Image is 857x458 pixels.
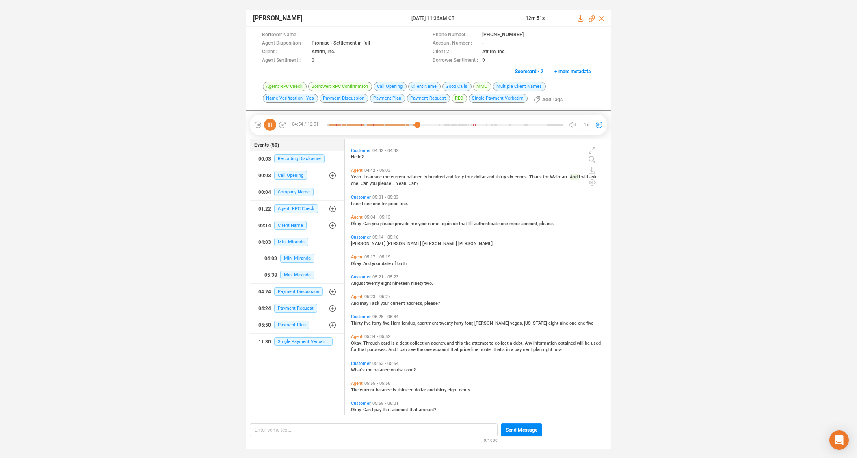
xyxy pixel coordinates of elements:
[362,201,364,206] span: I
[427,387,436,393] span: and
[374,174,383,180] span: see
[387,241,422,246] span: [PERSON_NAME]
[258,152,271,165] div: 00:03
[351,174,364,180] span: Yeah.
[424,281,433,286] span: two.
[373,201,381,206] span: one
[312,48,335,56] span: Affirm, Inc.
[351,281,366,286] span: August
[351,367,366,373] span: What's
[433,56,478,65] span: Borrower Sentiment :
[351,387,360,393] span: The
[408,347,417,352] span: see
[482,56,485,65] span: 9
[250,284,344,300] button: 04:24Payment Discussion
[459,387,472,393] span: cents.
[372,301,381,306] span: ask
[258,236,271,249] div: 04:03
[419,407,436,412] span: amount?
[372,407,374,412] span: I
[390,301,406,306] span: current
[469,94,528,103] span: Single Payment Verbatim
[351,401,371,406] span: Customer
[398,387,415,393] span: thirteen
[424,301,440,306] span: please?
[525,341,533,346] span: Any
[471,347,480,352] span: line
[468,221,474,226] span: I'll
[454,174,465,180] span: forty
[262,31,307,39] span: Borrower Name :
[351,301,360,306] span: And
[254,141,279,149] span: Events (50)
[351,381,363,386] span: Agent
[436,387,448,393] span: thirty
[422,241,458,246] span: [PERSON_NAME]
[446,174,454,180] span: and
[320,94,368,103] span: Payment Discussion
[515,347,533,352] span: payment
[258,285,271,298] div: 04:24
[312,56,314,65] span: 0
[351,215,363,220] span: Agent
[454,321,465,326] span: forty
[351,234,371,240] span: Customer
[392,407,409,412] span: account
[371,148,400,153] span: 04:42 - 04:42
[256,250,344,267] button: 04:03Mini Miranda
[433,31,478,39] span: Phone Number :
[515,65,543,78] span: Scorecard • 2
[363,294,392,300] span: 05:23 - 05:27
[366,174,374,180] span: can
[510,321,524,326] span: vegas,
[381,301,390,306] span: your
[473,82,491,91] span: MMD
[400,347,408,352] span: can
[351,168,363,173] span: Agent
[351,274,371,280] span: Customer
[396,341,400,346] span: a
[363,168,392,173] span: 04:42 - 05:03
[453,221,459,226] span: so
[507,174,515,180] span: six
[543,347,554,352] span: right
[366,367,374,373] span: the
[554,347,563,352] span: now.
[543,174,550,180] span: for
[376,387,393,393] span: balance
[250,334,344,350] button: 11:30Single Payment Verbatim
[560,321,569,326] span: nine
[501,221,509,226] span: one
[579,174,581,180] span: I
[361,181,370,186] span: Can
[363,407,372,412] span: Can
[472,341,489,346] span: attempt
[258,202,271,215] div: 01:22
[374,407,383,412] span: pay
[256,267,344,283] button: 05:38Mini Miranda
[533,347,543,352] span: plan
[370,94,405,103] span: Payment Plan
[550,65,595,78] button: + more metadata
[351,261,363,266] span: Okay.
[482,31,524,39] span: [PHONE_NUMBER]
[489,341,495,346] span: to
[274,321,309,329] span: Payment Plan
[263,94,318,103] span: Name Verification - Yes
[370,301,372,306] span: I
[286,119,327,131] span: 04:54 / 12:51
[400,341,410,346] span: debt
[258,186,271,199] div: 00:04
[364,174,366,180] span: I
[351,294,363,300] span: Agent
[448,387,459,393] span: eight
[406,367,416,373] span: one?
[402,321,417,326] span: lendup,
[250,201,344,217] button: 01:22Agent: RPC Check
[351,201,353,206] span: I
[464,341,472,346] span: the
[558,341,577,346] span: obtained
[274,287,323,296] span: Payment Discussion
[442,82,472,91] span: Good Calls
[274,238,308,246] span: Mini Miranda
